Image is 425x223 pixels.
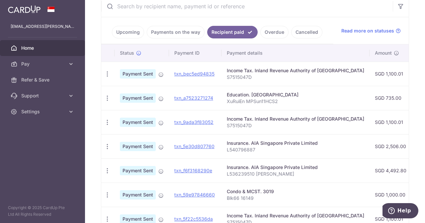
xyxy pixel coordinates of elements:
p: Blk66 16149 [227,195,364,201]
p: L536239510 [PERSON_NAME] [227,171,364,177]
span: Payment Sent [120,93,156,103]
a: Upcoming [112,26,144,38]
a: Payments on the way [147,26,205,38]
a: txn_9ada3f83052 [174,119,213,125]
div: Insurance. AIA Singapore Private Limited [227,164,364,171]
p: XuRuiEn MPSun11HCS2 [227,98,364,105]
td: SGD 1,000.00 [370,183,412,207]
span: Pay [21,61,65,67]
div: Income Tax. Inland Revenue Authority of [GEOGRAPHIC_DATA] [227,116,364,122]
a: Cancelled [291,26,322,38]
span: Read more on statuses [341,28,394,34]
td: SGD 735.00 [370,86,412,110]
th: Payment details [221,44,370,62]
span: Amount [375,50,392,56]
span: Payment Sent [120,166,156,175]
a: Read more on statuses [341,28,401,34]
span: Payment Sent [120,69,156,79]
img: CardUp [8,5,41,13]
p: L540796887 [227,146,364,153]
div: Education. [GEOGRAPHIC_DATA] [227,91,364,98]
span: Support [21,92,65,99]
a: txn_59e97846660 [174,192,215,197]
span: Home [21,45,65,51]
div: Insurance. AIA Singapore Private Limited [227,140,364,146]
a: Overdue [260,26,289,38]
span: Status [120,50,134,56]
a: txn_f6f3168290e [174,168,212,173]
span: Payment Sent [120,118,156,127]
p: [EMAIL_ADDRESS][PERSON_NAME][DOMAIN_NAME] [11,23,74,30]
iframe: Opens a widget where you can find more information [382,203,418,220]
div: Income Tax. Inland Revenue Authority of [GEOGRAPHIC_DATA] [227,212,364,219]
a: txn_a7523271274 [174,95,213,101]
a: txn_5f22c5536da [174,216,213,222]
a: Recipient paid [207,26,258,38]
p: S7515047D [227,74,364,81]
span: Payment Sent [120,142,156,151]
span: Refer & Save [21,77,65,83]
span: Payment Sent [120,190,156,199]
div: Income Tax. Inland Revenue Authority of [GEOGRAPHIC_DATA] [227,67,364,74]
th: Payment ID [169,44,221,62]
td: SGD 1,100.01 [370,62,412,86]
p: S7515047D [227,122,364,129]
td: SGD 2,506.00 [370,134,412,158]
td: SGD 1,100.01 [370,110,412,134]
div: Condo & MCST. 3019 [227,188,364,195]
a: txn_5e30d807760 [174,143,214,149]
td: SGD 4,492.80 [370,158,412,183]
span: Settings [21,108,65,115]
a: txn_bec5ed94835 [174,71,214,77]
